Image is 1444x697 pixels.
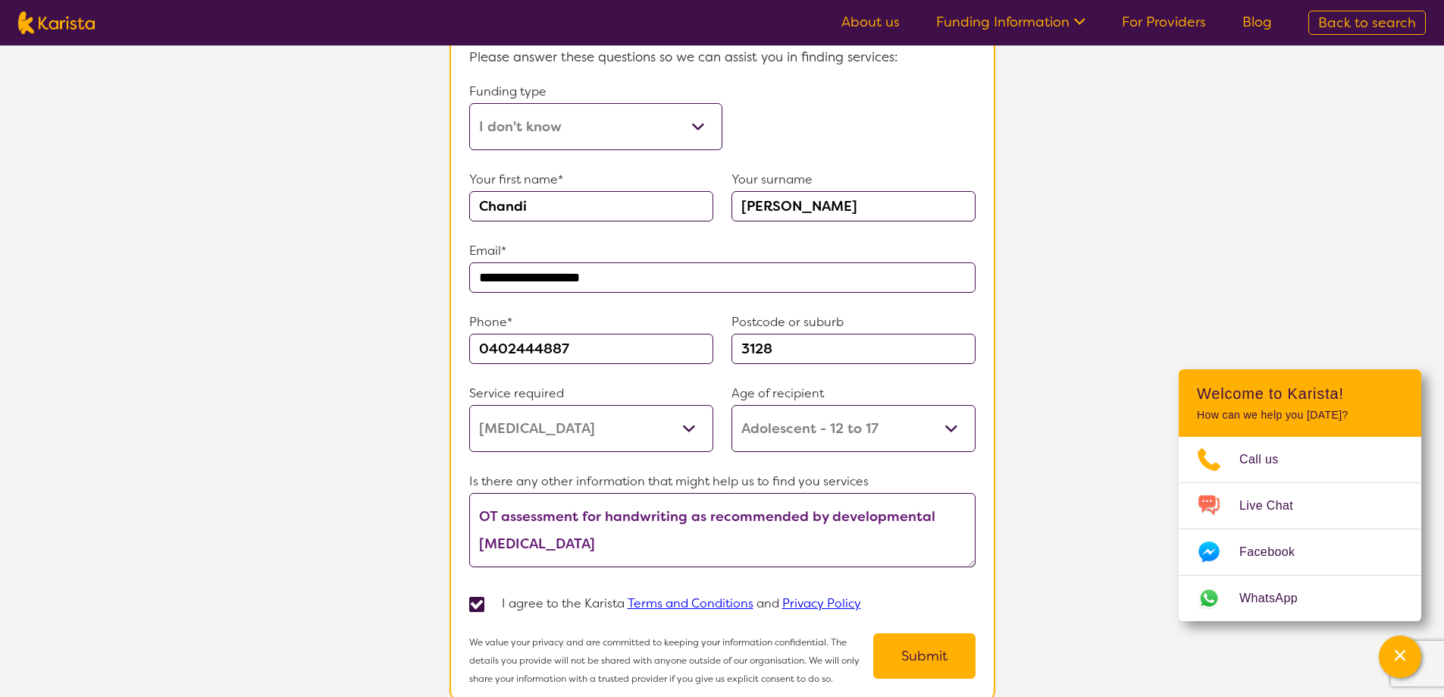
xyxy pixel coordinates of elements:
p: Funding type [469,80,722,103]
p: Your first name* [469,168,713,191]
button: Channel Menu [1379,636,1421,678]
p: Email* [469,240,976,262]
a: Back to search [1308,11,1426,35]
a: About us [841,13,900,31]
button: Submit [873,633,976,679]
a: Web link opens in a new tab. [1179,576,1421,621]
span: Facebook [1239,541,1313,564]
p: We value your privacy and are committed to keeping your information confidential. The details you... [469,633,873,688]
p: Phone* [469,311,713,334]
span: WhatsApp [1239,587,1316,610]
p: Postcode or suburb [731,311,976,334]
a: For Providers [1122,13,1206,31]
span: Live Chat [1239,494,1311,517]
ul: Choose channel [1179,437,1421,621]
span: Call us [1239,448,1297,471]
a: Blog [1242,13,1272,31]
a: Terms and Conditions [628,595,753,611]
a: Privacy Policy [782,595,861,611]
img: Karista logo [18,11,95,34]
a: Funding Information [936,13,1085,31]
p: Service required [469,382,713,405]
p: Your surname [731,168,976,191]
p: Is there any other information that might help us to find you services [469,470,976,493]
p: I agree to the Karista and [502,592,861,615]
p: Please answer these questions so we can assist you in finding services: [469,46,976,68]
p: Age of recipient [731,382,976,405]
h2: Welcome to Karista! [1197,385,1403,403]
div: Channel Menu [1179,369,1421,621]
p: How can we help you [DATE]? [1197,409,1403,422]
span: Back to search [1318,14,1416,32]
